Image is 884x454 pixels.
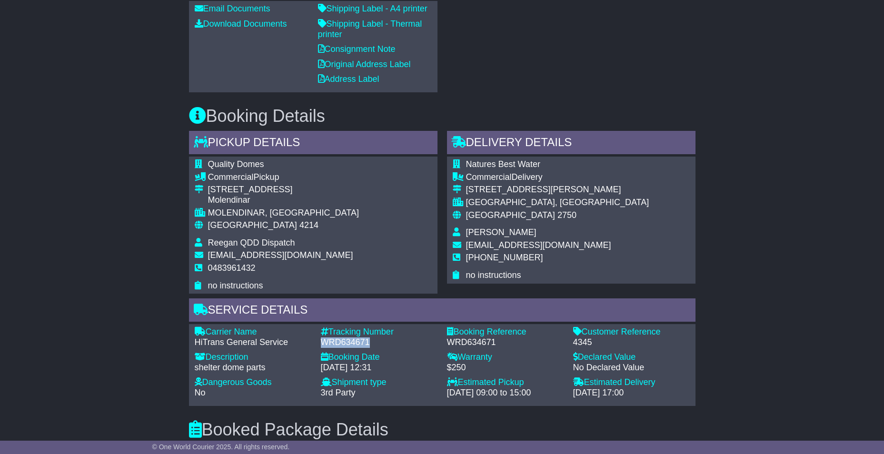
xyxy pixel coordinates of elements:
[466,159,540,169] span: Natures Best Water
[195,352,311,363] div: Description
[208,281,263,290] span: no instructions
[466,172,649,183] div: Delivery
[321,337,437,348] div: WRD634671
[573,377,690,388] div: Estimated Delivery
[466,210,555,220] span: [GEOGRAPHIC_DATA]
[466,172,512,182] span: Commercial
[208,220,297,230] span: [GEOGRAPHIC_DATA]
[466,270,521,280] span: no instructions
[195,4,270,13] a: Email Documents
[573,363,690,373] div: No Declared Value
[447,131,695,157] div: Delivery Details
[447,388,564,398] div: [DATE] 09:00 to 15:00
[189,298,695,324] div: Service Details
[195,19,287,29] a: Download Documents
[195,377,311,388] div: Dangerous Goods
[573,388,690,398] div: [DATE] 17:00
[447,337,564,348] div: WRD634671
[466,185,649,195] div: [STREET_ADDRESS][PERSON_NAME]
[208,172,254,182] span: Commercial
[447,352,564,363] div: Warranty
[321,388,356,397] span: 3rd Party
[208,185,359,195] div: [STREET_ADDRESS]
[318,59,411,69] a: Original Address Label
[466,240,611,250] span: [EMAIL_ADDRESS][DOMAIN_NAME]
[321,327,437,337] div: Tracking Number
[208,172,359,183] div: Pickup
[318,74,379,84] a: Address Label
[447,327,564,337] div: Booking Reference
[318,44,396,54] a: Consignment Note
[152,443,290,451] span: © One World Courier 2025. All rights reserved.
[321,377,437,388] div: Shipment type
[208,250,353,260] span: [EMAIL_ADDRESS][DOMAIN_NAME]
[195,363,311,373] div: shelter dome parts
[321,352,437,363] div: Booking Date
[447,377,564,388] div: Estimated Pickup
[466,227,536,237] span: [PERSON_NAME]
[189,107,695,126] h3: Booking Details
[321,363,437,373] div: [DATE] 12:31
[195,337,311,348] div: HiTrans General Service
[195,388,206,397] span: No
[466,197,649,208] div: [GEOGRAPHIC_DATA], [GEOGRAPHIC_DATA]
[189,420,695,439] h3: Booked Package Details
[573,327,690,337] div: Customer Reference
[189,131,437,157] div: Pickup Details
[299,220,318,230] span: 4214
[318,19,422,39] a: Shipping Label - Thermal printer
[195,327,311,337] div: Carrier Name
[318,4,427,13] a: Shipping Label - A4 printer
[557,210,576,220] span: 2750
[208,195,359,206] div: Molendinar
[208,159,264,169] span: Quality Domes
[208,208,359,218] div: MOLENDINAR, [GEOGRAPHIC_DATA]
[208,238,295,247] span: Reegan QDD Dispatch
[447,363,564,373] div: $250
[208,263,256,273] span: 0483961432
[573,337,690,348] div: 4345
[466,253,543,262] span: [PHONE_NUMBER]
[573,352,690,363] div: Declared Value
